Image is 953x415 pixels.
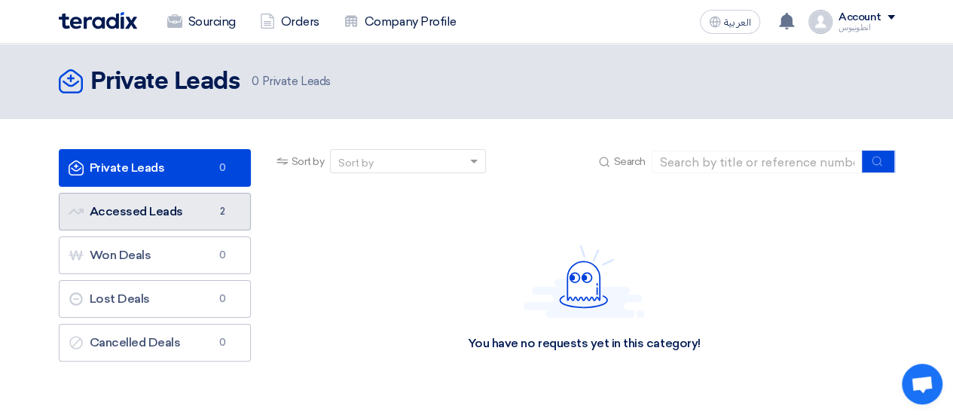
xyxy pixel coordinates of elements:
[59,149,251,187] a: Private Leads0
[214,291,232,307] span: 0
[652,151,863,173] input: Search by title or reference number
[155,5,248,38] a: Sourcing
[902,364,942,404] div: Open chat
[214,204,232,219] span: 2
[524,245,644,318] img: Hello
[724,17,751,28] span: العربية
[214,248,232,263] span: 0
[252,73,330,90] span: Private Leads
[838,11,881,24] div: Account
[338,155,374,171] div: Sort by
[248,5,331,38] a: Orders
[59,280,251,318] a: Lost Deals0
[808,10,832,34] img: profile_test.png
[700,10,760,34] button: العربية
[331,5,469,38] a: Company Profile
[59,236,251,274] a: Won Deals0
[214,335,232,350] span: 0
[90,67,240,97] h2: Private Leads
[468,336,701,352] div: You have no requests yet in this category!
[252,75,259,88] span: 0
[838,23,895,32] div: انطونيوس
[59,324,251,362] a: Cancelled Deals0
[214,160,232,175] span: 0
[613,154,645,169] span: Search
[59,193,251,230] a: Accessed Leads2
[292,154,325,169] span: Sort by
[59,12,137,29] img: Teradix logo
